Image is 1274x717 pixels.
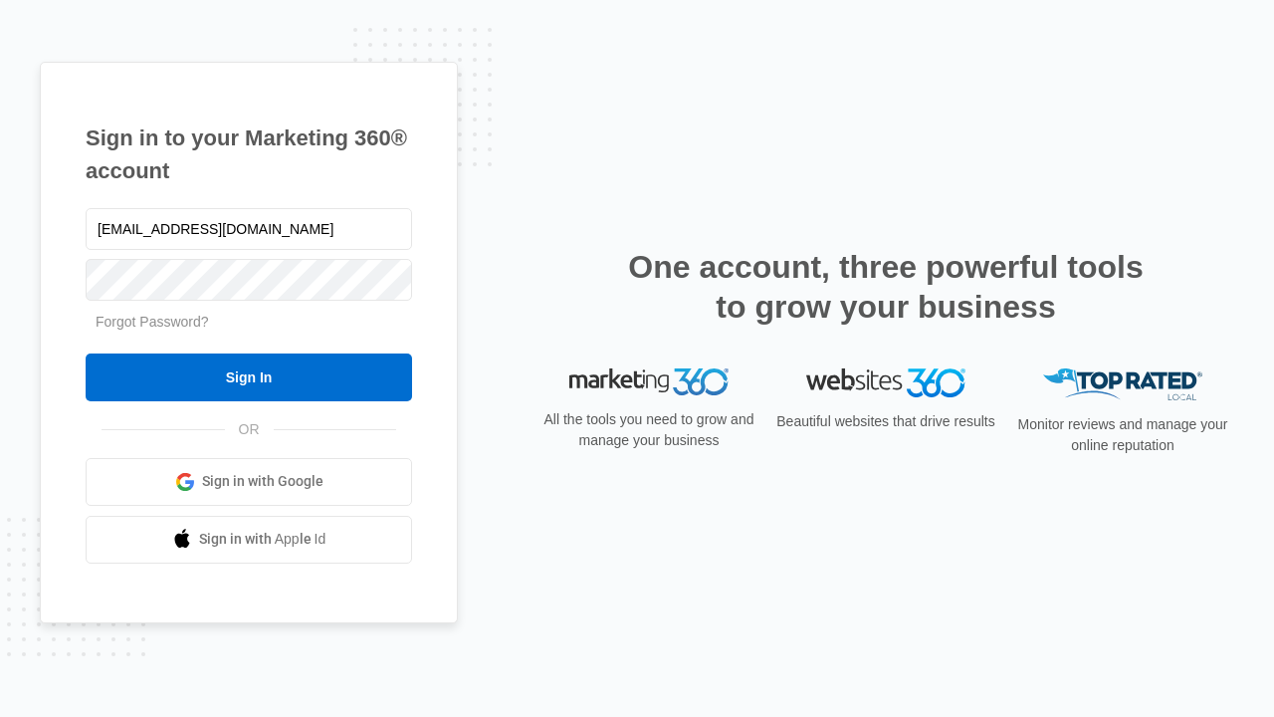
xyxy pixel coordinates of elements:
[1011,414,1234,456] p: Monitor reviews and manage your online reputation
[86,354,412,401] input: Sign In
[86,516,412,564] a: Sign in with Apple Id
[86,121,412,187] h1: Sign in to your Marketing 360® account
[225,419,274,440] span: OR
[569,368,729,396] img: Marketing 360
[1043,368,1202,401] img: Top Rated Local
[199,529,326,550] span: Sign in with Apple Id
[202,471,323,492] span: Sign in with Google
[806,368,965,397] img: Websites 360
[86,208,412,250] input: Email
[537,409,760,451] p: All the tools you need to grow and manage your business
[86,458,412,506] a: Sign in with Google
[622,247,1150,327] h2: One account, three powerful tools to grow your business
[96,314,209,330] a: Forgot Password?
[774,411,997,432] p: Beautiful websites that drive results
